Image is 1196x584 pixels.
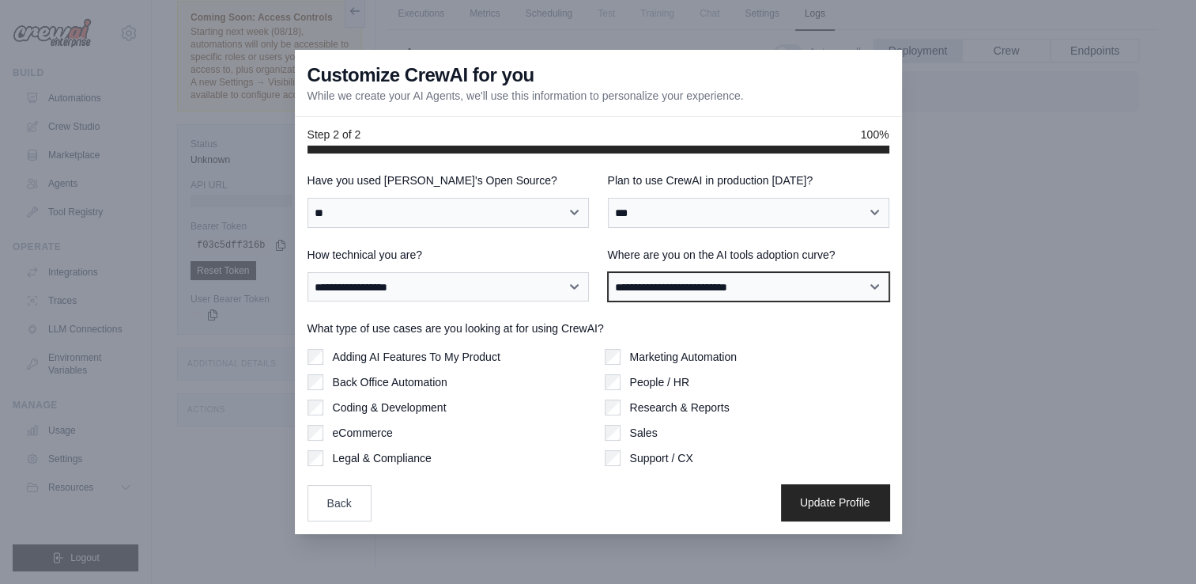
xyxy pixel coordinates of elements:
span: Step 2 of 2 [307,127,361,142]
label: What type of use cases are you looking at for using CrewAI? [307,320,889,336]
iframe: Chat Widget [1117,508,1196,584]
label: Marketing Automation [630,349,737,365]
label: Sales [630,425,658,441]
label: Research & Reports [630,400,730,415]
label: Adding AI Features To My Product [333,349,500,365]
span: 100% [861,127,889,142]
label: How technical you are? [307,247,589,263]
label: Plan to use CrewAI in production [DATE]? [608,173,889,188]
label: People / HR [630,374,689,390]
label: Where are you on the AI tools adoption curve? [608,247,889,263]
button: Back [307,485,372,521]
label: Legal & Compliance [333,450,432,466]
label: Have you used [PERSON_NAME]'s Open Source? [307,173,589,188]
label: Support / CX [630,450,693,466]
label: Back Office Automation [333,374,447,390]
label: eCommerce [333,425,393,441]
h3: Customize CrewAI for you [307,63,534,88]
label: Coding & Development [333,400,447,415]
button: Update Profile [781,484,889,521]
p: While we create your AI Agents, we'll use this information to personalize your experience. [307,88,744,104]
